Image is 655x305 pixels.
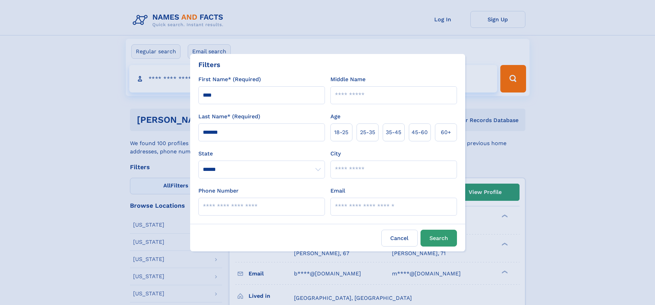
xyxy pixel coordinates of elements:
[441,128,451,137] span: 60+
[198,150,325,158] label: State
[421,230,457,247] button: Search
[360,128,375,137] span: 25‑35
[386,128,401,137] span: 35‑45
[412,128,428,137] span: 45‑60
[330,150,341,158] label: City
[381,230,418,247] label: Cancel
[330,112,340,121] label: Age
[198,112,260,121] label: Last Name* (Required)
[198,59,220,70] div: Filters
[198,75,261,84] label: First Name* (Required)
[330,187,345,195] label: Email
[330,75,365,84] label: Middle Name
[198,187,239,195] label: Phone Number
[334,128,348,137] span: 18‑25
